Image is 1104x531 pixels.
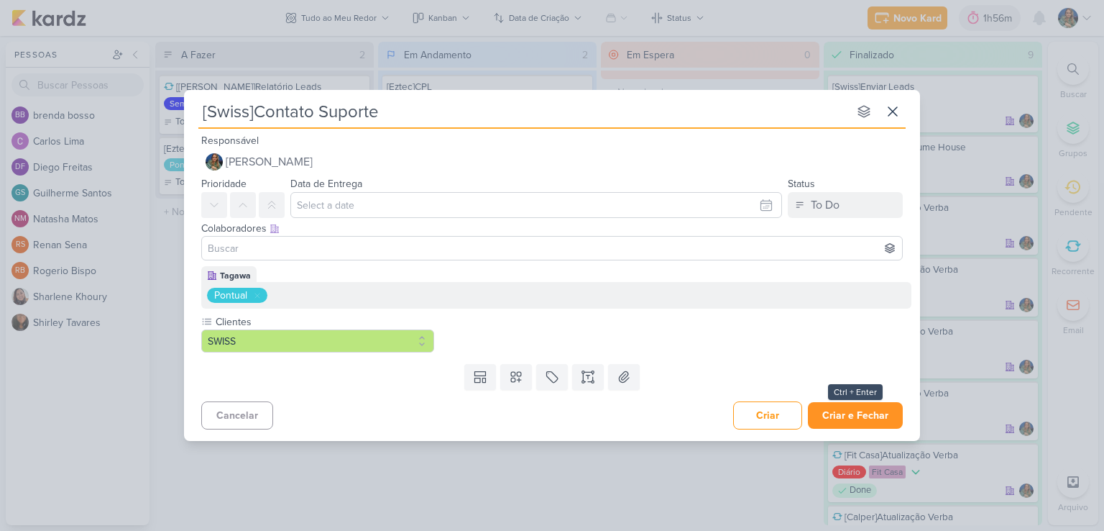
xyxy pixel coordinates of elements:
[733,401,802,430] button: Criar
[828,384,883,400] div: Ctrl + Enter
[811,196,839,214] div: To Do
[198,99,848,124] input: Kard Sem Título
[226,153,313,171] span: [PERSON_NAME]
[214,314,434,330] label: Clientes
[788,178,815,190] label: Status
[220,269,251,282] div: Tagawa
[290,178,362,190] label: Data de Entrega
[808,402,903,429] button: Criar e Fechar
[201,401,273,430] button: Cancelar
[201,178,247,190] label: Prioridade
[201,221,903,236] div: Colaboradores
[788,192,903,218] button: To Do
[290,192,782,218] input: Select a date
[206,153,223,171] img: Isabella Gutierres
[214,288,247,303] div: Pontual
[205,240,899,257] input: Buscar
[201,149,903,175] button: [PERSON_NAME]
[201,135,259,147] label: Responsável
[201,330,434,353] button: SWISS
